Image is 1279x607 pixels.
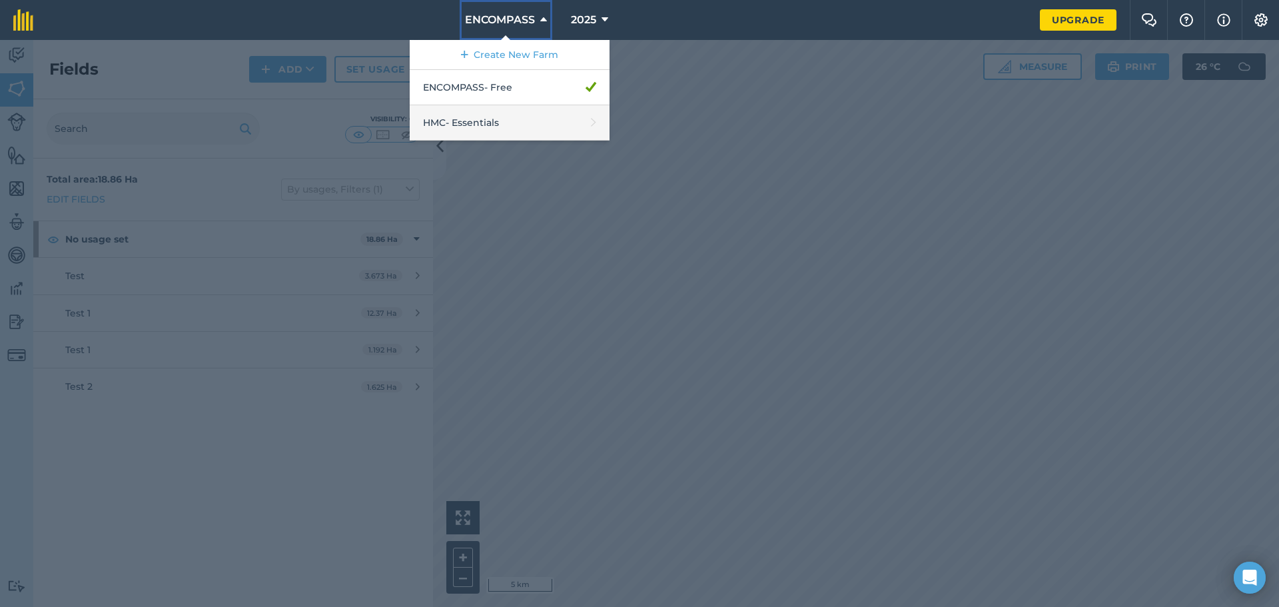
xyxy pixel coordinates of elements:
div: Open Intercom Messenger [1234,562,1266,594]
a: Create New Farm [410,40,610,70]
img: fieldmargin Logo [13,9,33,31]
span: 2025 [571,12,596,28]
a: HMC- Essentials [410,105,610,141]
img: Two speech bubbles overlapping with the left bubble in the forefront [1141,13,1157,27]
a: ENCOMPASS- Free [410,70,610,105]
img: A cog icon [1253,13,1269,27]
span: ENCOMPASS [465,12,535,28]
img: A question mark icon [1178,13,1194,27]
img: svg+xml;base64,PHN2ZyB4bWxucz0iaHR0cDovL3d3dy53My5vcmcvMjAwMC9zdmciIHdpZHRoPSIxNyIgaGVpZ2h0PSIxNy... [1217,12,1230,28]
a: Upgrade [1040,9,1116,31]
